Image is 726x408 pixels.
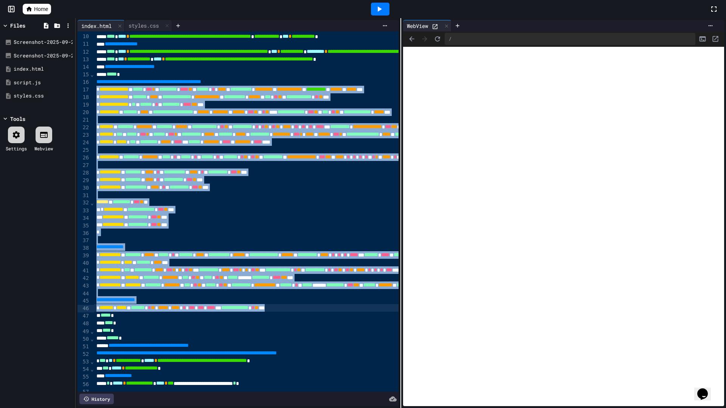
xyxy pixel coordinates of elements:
span: Fold line [90,366,94,372]
div: 27 [78,162,90,169]
div: History [79,394,114,404]
div: 37 [78,237,90,244]
div: / [445,33,695,45]
div: 29 [78,177,90,184]
div: 13 [78,56,90,63]
div: 30 [78,184,90,192]
div: 10 [78,33,90,40]
div: 49 [78,328,90,335]
span: Home [34,5,48,13]
div: styles.css [125,22,163,29]
div: 20 [78,109,90,116]
div: 57 [78,388,90,396]
div: script.js [14,79,73,87]
div: 43 [78,282,90,290]
div: Webview [34,145,53,152]
div: WebView [403,20,451,31]
span: Fold line [90,71,94,77]
div: 31 [78,192,90,199]
div: 36 [78,230,90,237]
div: 19 [78,101,90,109]
div: 42 [78,275,90,282]
div: 44 [78,290,90,298]
div: 22 [78,124,90,131]
div: 16 [78,79,90,86]
div: index.html [78,20,125,31]
div: 48 [78,320,90,328]
div: 34 [78,215,90,222]
div: 52 [78,351,90,358]
div: WebView [403,22,432,30]
span: Fold line [90,359,94,365]
div: 38 [78,244,90,252]
div: 35 [78,222,90,230]
div: 17 [78,86,90,94]
div: 46 [78,305,90,312]
div: 14 [78,63,90,71]
div: 11 [78,40,90,48]
div: Tools [10,115,25,123]
div: 24 [78,139,90,147]
div: 54 [78,366,90,373]
div: 47 [78,312,90,320]
div: index.html [78,22,115,30]
div: index.html [14,65,73,73]
div: 32 [78,199,90,207]
div: Screenshot-2025-09-24-2.58.33-PM-removebg-preview.png [14,39,73,46]
div: 26 [78,154,90,162]
span: Back [406,33,417,45]
div: 39 [78,252,90,260]
span: Fold line [90,336,94,342]
div: 12 [78,48,90,56]
div: 45 [78,297,90,305]
span: Forward [419,33,430,45]
div: Screenshot-2025-09-24-2.58.33-PM.png [14,52,73,60]
div: 55 [78,373,90,381]
div: 56 [78,381,90,388]
div: 40 [78,260,90,267]
div: 51 [78,343,90,351]
button: Open in new tab [710,33,721,45]
div: Files [10,22,25,29]
iframe: To enrich screen reader interactions, please activate Accessibility in Grammarly extension settings [403,47,724,406]
span: Fold line [90,200,94,206]
div: 50 [78,335,90,343]
button: Refresh [432,33,443,45]
div: Settings [6,145,27,152]
button: Console [697,33,708,45]
div: 33 [78,207,90,215]
iframe: chat widget [694,378,718,400]
div: 18 [78,94,90,101]
div: 41 [78,267,90,275]
div: 28 [78,169,90,177]
div: 15 [78,71,90,79]
div: 21 [78,116,90,124]
div: styles.css [125,20,172,31]
span: Fold line [90,328,94,334]
div: 53 [78,358,90,366]
div: styles.css [14,92,73,100]
div: 25 [78,147,90,154]
div: 23 [78,131,90,139]
a: Home [23,4,51,14]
